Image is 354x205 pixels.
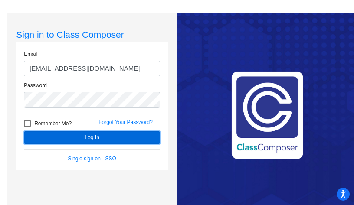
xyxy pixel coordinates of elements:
[68,156,116,162] a: Single sign on - SSO
[24,81,47,89] label: Password
[24,131,160,144] button: Log In
[34,118,72,129] span: Remember Me?
[24,50,37,58] label: Email
[16,29,168,40] h3: Sign in to Class Composer
[98,119,153,125] a: Forgot Your Password?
